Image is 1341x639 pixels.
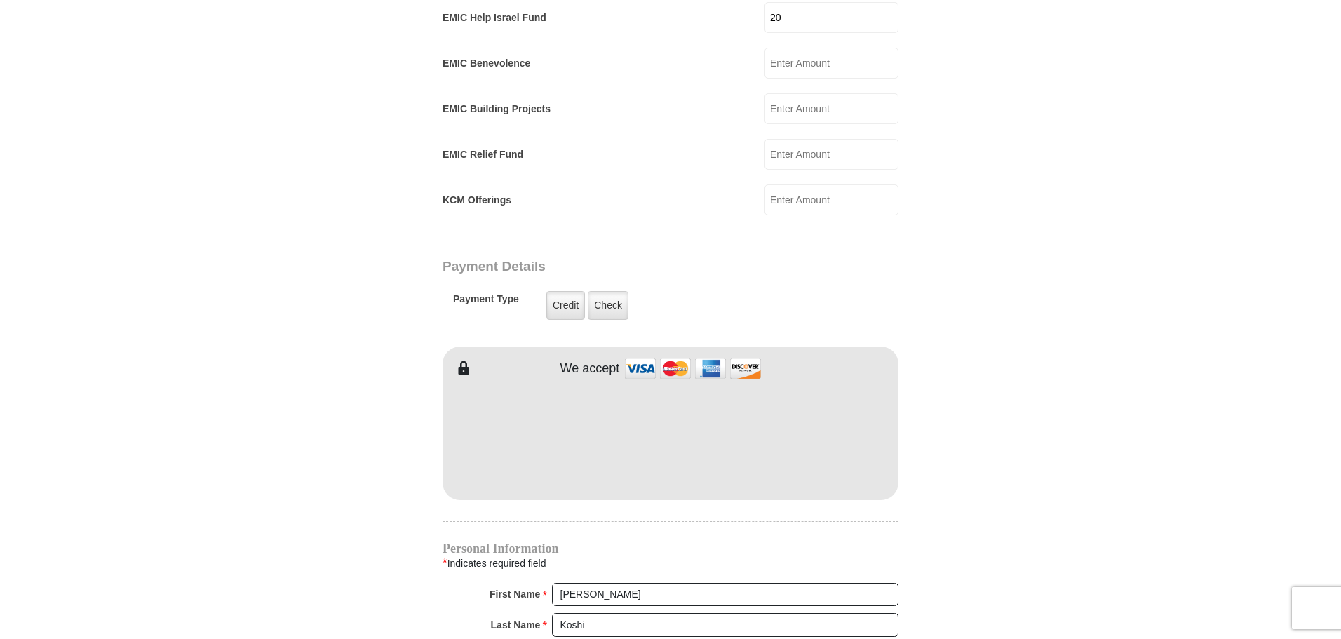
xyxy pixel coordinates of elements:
[443,554,898,572] div: Indicates required field
[588,291,628,320] label: Check
[443,543,898,554] h4: Personal Information
[443,193,511,208] label: KCM Offerings
[443,147,523,162] label: EMIC Relief Fund
[443,56,530,71] label: EMIC Benevolence
[764,93,898,124] input: Enter Amount
[490,584,540,604] strong: First Name
[491,615,541,635] strong: Last Name
[560,361,620,377] h4: We accept
[764,184,898,215] input: Enter Amount
[443,102,551,116] label: EMIC Building Projects
[453,293,519,312] h5: Payment Type
[443,259,800,275] h3: Payment Details
[764,139,898,170] input: Enter Amount
[764,48,898,79] input: Enter Amount
[764,2,898,33] input: Enter Amount
[546,291,585,320] label: Credit
[623,354,763,384] img: credit cards accepted
[443,11,546,25] label: EMIC Help Israel Fund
